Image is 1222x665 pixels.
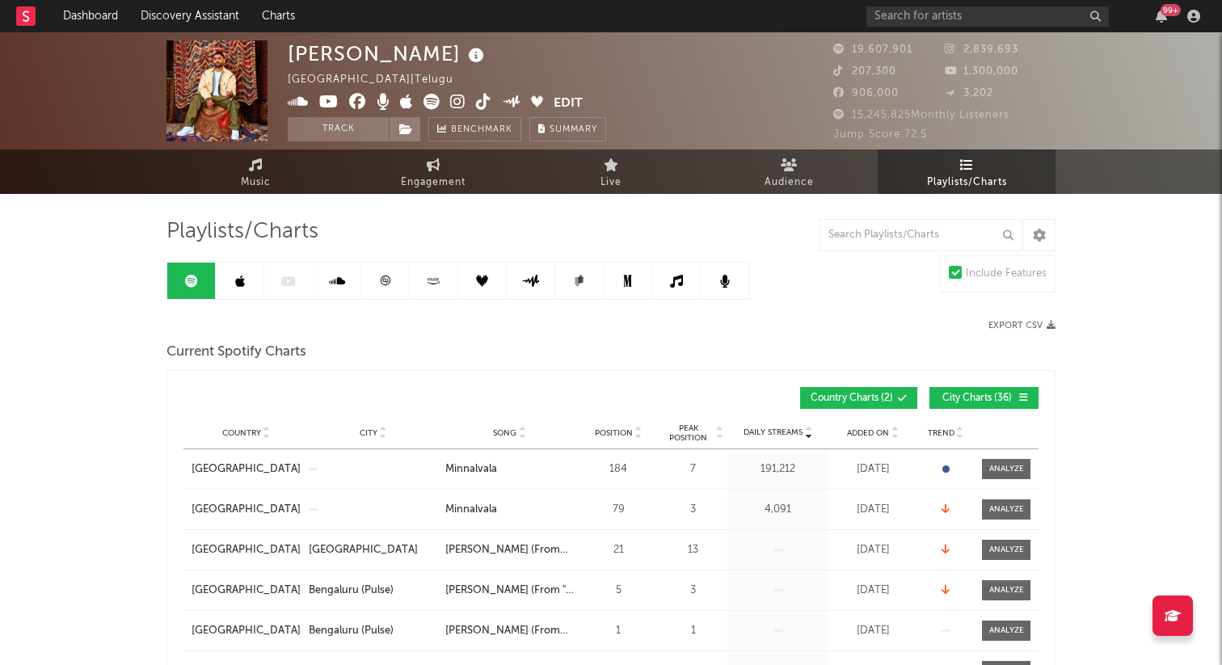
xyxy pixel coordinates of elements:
a: [PERSON_NAME] (From "BRAT") [445,542,574,558]
a: [GEOGRAPHIC_DATA] [192,583,301,599]
span: Country Charts ( 2 ) [811,394,893,403]
span: 15,245,825 Monthly Listeners [833,110,1009,120]
button: Country Charts(2) [800,387,917,409]
div: Bengaluru (Pulse) [309,623,394,639]
div: 13 [663,542,723,558]
span: Live [600,173,622,192]
span: Added On [847,428,889,438]
div: [GEOGRAPHIC_DATA] [309,542,418,558]
span: Country [222,428,261,438]
a: Bengaluru (Pulse) [309,623,437,639]
div: 79 [582,502,655,518]
div: 1 [582,623,655,639]
a: [PERSON_NAME] (From "BRAT") [445,623,574,639]
a: [GEOGRAPHIC_DATA] [192,623,301,639]
span: City [360,428,377,438]
div: [DATE] [832,502,913,518]
input: Search for artists [866,6,1109,27]
div: 3 [663,583,723,599]
a: Engagement [344,149,522,194]
span: Playlists/Charts [927,173,1007,192]
div: Include Features [966,264,1047,284]
div: [DATE] [832,623,913,639]
span: Trend [928,428,954,438]
span: Playlists/Charts [166,222,318,242]
a: [GEOGRAPHIC_DATA] [192,542,301,558]
a: Playlists/Charts [878,149,1056,194]
span: Audience [765,173,814,192]
span: Benchmark [451,120,512,140]
div: [DATE] [832,583,913,599]
button: Edit [554,94,583,114]
span: City Charts ( 36 ) [940,394,1014,403]
a: Music [166,149,344,194]
div: 191,212 [731,461,824,478]
span: 906,000 [833,88,899,99]
div: 99 + [1161,4,1181,16]
button: City Charts(36) [929,387,1039,409]
div: Bengaluru (Pulse) [309,583,394,599]
a: Minnalvala [445,461,574,478]
span: Song [493,428,516,438]
span: 2,839,693 [945,44,1018,55]
a: Live [522,149,700,194]
div: [PERSON_NAME] [288,40,488,67]
span: Current Spotify Charts [166,343,306,362]
a: [GEOGRAPHIC_DATA] [192,502,301,518]
div: 5 [582,583,655,599]
span: Daily Streams [744,427,803,439]
a: Bengaluru (Pulse) [309,583,437,599]
span: 3,202 [945,88,993,99]
div: 1 [663,623,723,639]
a: Minnalvala [445,502,574,518]
a: [PERSON_NAME] (From "[GEOGRAPHIC_DATA]") [445,583,574,599]
a: Benchmark [428,117,521,141]
span: Jump Score: 72.5 [833,129,927,140]
div: 4,091 [731,502,824,518]
a: [GEOGRAPHIC_DATA] [309,542,437,558]
button: 99+ [1156,10,1167,23]
div: Minnalvala [445,461,497,478]
div: 7 [663,461,723,478]
button: Summary [529,117,606,141]
div: 21 [582,542,655,558]
span: Peak Position [663,423,714,443]
div: [DATE] [832,461,913,478]
div: [GEOGRAPHIC_DATA] | Telugu [288,70,472,90]
input: Search Playlists/Charts [820,219,1022,251]
span: Music [241,173,271,192]
a: [GEOGRAPHIC_DATA] [192,461,301,478]
div: 3 [663,502,723,518]
div: Minnalvala [445,502,497,518]
button: Track [288,117,389,141]
span: Engagement [401,173,466,192]
span: 1,300,000 [945,66,1018,77]
span: 19,607,901 [833,44,912,55]
a: Audience [700,149,878,194]
button: Export CSV [988,321,1056,330]
span: Position [595,428,633,438]
div: 184 [582,461,655,478]
span: 207,300 [833,66,896,77]
span: Summary [550,125,597,134]
div: [DATE] [832,542,913,558]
